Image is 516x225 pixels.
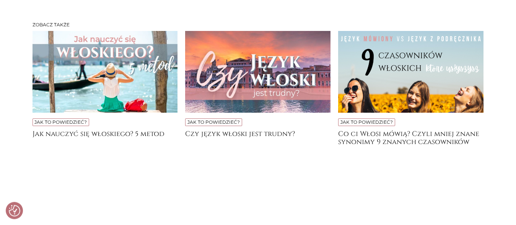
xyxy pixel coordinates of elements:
h3: Zobacz także [33,22,484,28]
a: Jak to powiedzieć? [34,119,87,125]
a: Jak to powiedzieć? [187,119,240,125]
a: Jak to powiedzieć? [340,119,393,125]
a: Jak nauczyć się włoskiego? 5 metod [33,130,178,145]
a: Czy język włoski jest trudny? [185,130,330,145]
button: Preferencje co do zgód [9,205,20,217]
a: Co ci Włosi mówią? Czyli mniej znane synonimy 9 znanych czasowników [338,130,483,145]
img: Revisit consent button [9,205,20,217]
